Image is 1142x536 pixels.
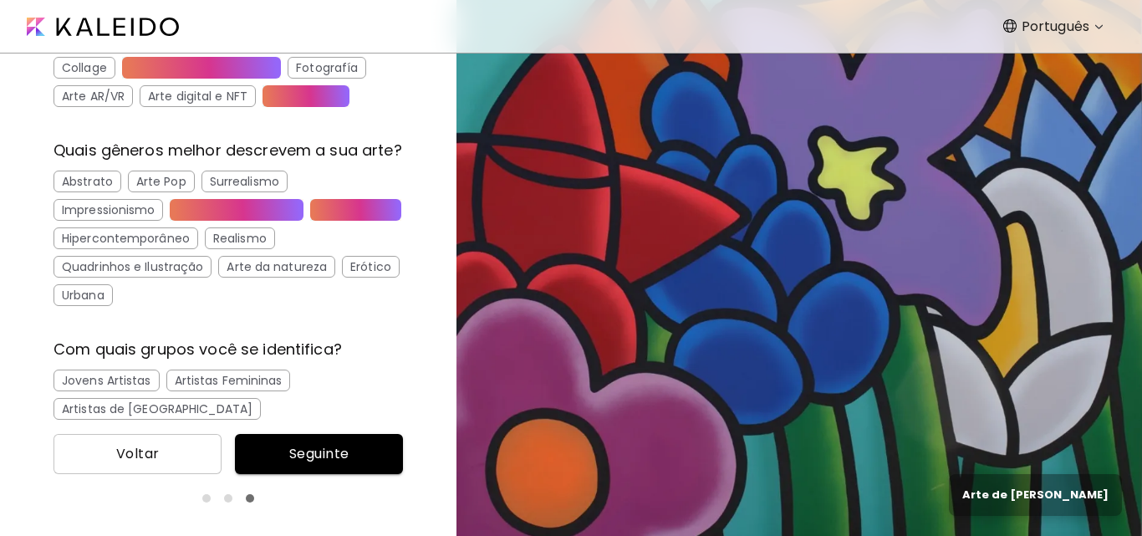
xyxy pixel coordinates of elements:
[27,18,179,36] img: Kaleido
[54,434,222,474] button: Voltar
[67,444,208,464] span: Voltar
[54,339,403,360] h6: Com quais grupos você se identifica?
[248,444,390,464] span: Seguinte
[1008,13,1109,40] div: Português
[54,140,403,161] h6: Quais gêneros melhor descrevem a sua arte?
[1003,19,1017,33] img: Language
[235,434,403,474] button: Seguinte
